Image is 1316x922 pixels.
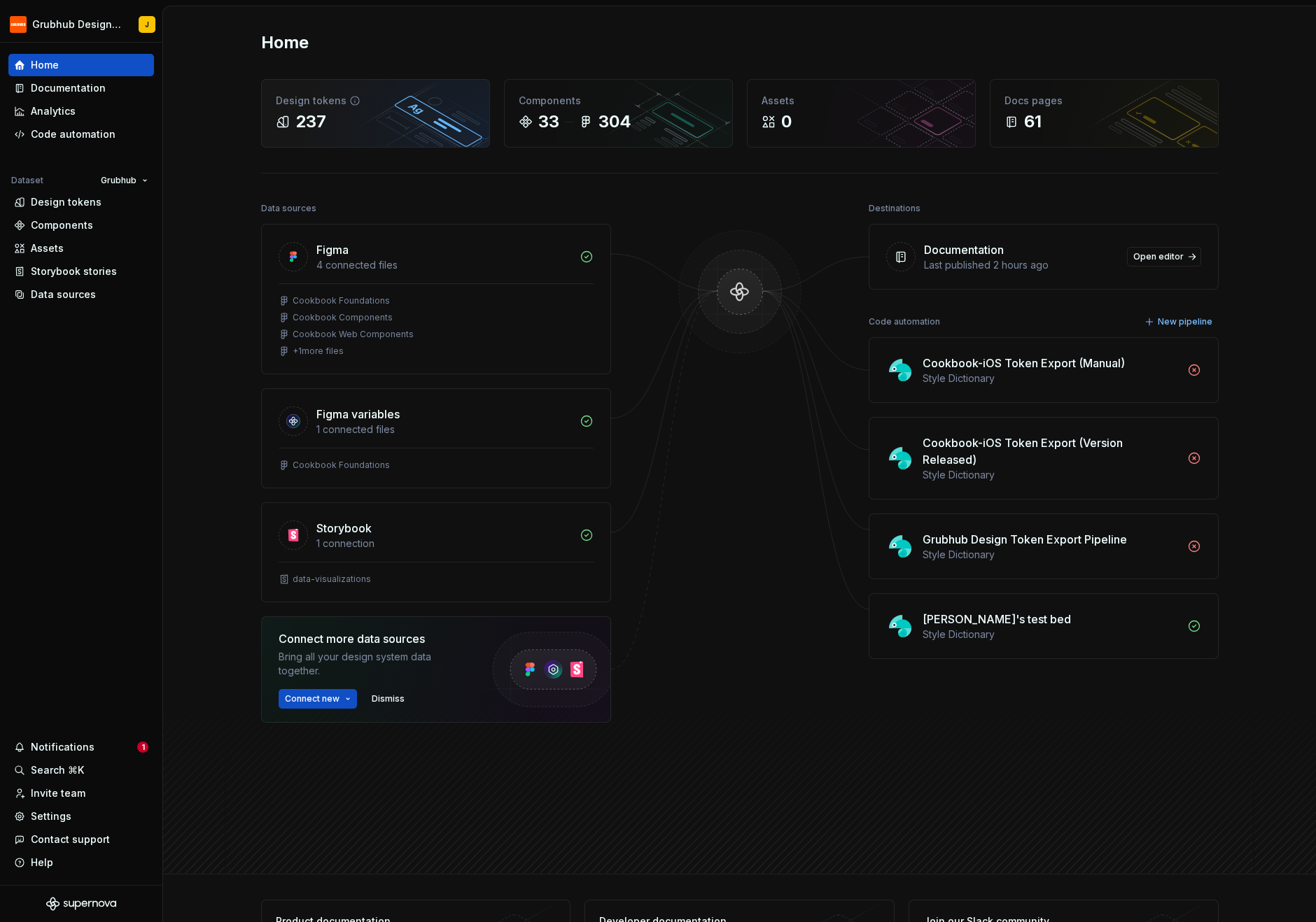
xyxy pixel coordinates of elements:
[869,199,920,218] div: Destinations
[32,17,122,31] div: Grubhub Design System
[279,650,468,678] div: Bring all your design system data together.
[31,832,110,846] div: Contact support
[31,127,115,141] div: Code automation
[8,736,154,758] button: Notifications1
[1127,247,1201,267] a: Open editor
[869,312,940,332] div: Code automation
[924,258,1119,272] div: Last published 2 hours ago
[316,423,571,437] div: 1 connected files
[372,693,405,704] span: Dismiss
[8,54,154,76] a: Home
[1158,316,1212,327] span: New pipeline
[8,828,154,851] button: Contact support
[923,627,1179,641] div: Style Dictionary
[293,460,390,471] div: Cookbook Foundations
[8,782,154,804] a: Invite team
[519,94,718,108] div: Components
[31,856,53,870] div: Help
[8,100,154,122] a: Analytics
[31,218,93,232] div: Components
[145,19,149,30] div: J
[316,241,349,258] div: Figma
[8,237,154,260] a: Assets
[747,79,976,148] a: Assets0
[31,104,76,118] div: Analytics
[1140,312,1219,332] button: New pipeline
[1024,111,1042,133] div: 61
[261,224,611,374] a: Figma4 connected filesCookbook FoundationsCookbook ComponentsCookbook Web Components+1more files
[923,371,1179,385] div: Style Dictionary
[504,79,733,148] a: Components33304
[8,759,154,781] button: Search ⌘K
[8,77,154,99] a: Documentation
[990,79,1219,148] a: Docs pages61
[316,537,571,551] div: 1 connection
[293,329,414,340] div: Cookbook Web Components
[261,388,611,488] a: Figma variables1 connected filesCookbook Foundations
[101,175,136,186] span: Grubhub
[923,531,1127,548] div: Grubhub Design Token Export Pipeline
[923,548,1179,562] div: Style Dictionary
[276,94,475,108] div: Design tokens
[279,630,468,647] div: Connect more data sources
[923,468,1179,482] div: Style Dictionary
[31,264,117,278] div: Storybook stories
[316,520,372,537] div: Storybook
[293,346,344,357] div: + 1 more files
[31,241,64,255] div: Assets
[137,742,148,753] span: 1
[8,851,154,874] button: Help
[261,31,309,54] h2: Home
[31,809,71,823] div: Settings
[261,199,316,218] div: Data sources
[1133,251,1184,262] span: Open editor
[8,283,154,306] a: Data sources
[31,288,96,302] div: Data sources
[31,195,101,209] div: Design tokens
[316,258,571,272] div: 4 connected files
[10,16,27,33] img: 4e8d6f31-f5cf-47b4-89aa-e4dec1dc0822.png
[923,355,1125,371] div: Cookbook-iOS Token Export (Manual)
[8,191,154,213] a: Design tokens
[365,689,411,709] button: Dismiss
[8,260,154,283] a: Storybook stories
[31,740,94,754] div: Notifications
[31,58,59,72] div: Home
[762,94,961,108] div: Assets
[8,123,154,146] a: Code automation
[293,574,371,585] div: data-visualizations
[11,175,43,186] div: Dataset
[8,214,154,236] a: Components
[285,693,339,704] span: Connect new
[31,786,85,800] div: Invite team
[31,763,84,777] div: Search ⌘K
[781,111,792,133] div: 0
[538,111,559,133] div: 33
[94,171,154,190] button: Grubhub
[923,434,1179,468] div: Cookbook-iOS Token Export (Version Released)
[8,805,154,828] a: Settings
[3,9,160,39] button: Grubhub Design SystemJ
[293,312,393,323] div: Cookbook Components
[279,689,357,709] button: Connect new
[924,241,1004,258] div: Documentation
[316,406,400,423] div: Figma variables
[923,611,1071,627] div: [PERSON_NAME]'s test bed
[261,502,611,602] a: Storybook1 connectiondata-visualizations
[46,897,116,911] svg: Supernova Logo
[31,81,106,95] div: Documentation
[293,295,390,306] div: Cookbook Foundations
[261,79,490,148] a: Design tokens237
[295,111,326,133] div: 237
[1004,94,1204,108] div: Docs pages
[598,111,631,133] div: 304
